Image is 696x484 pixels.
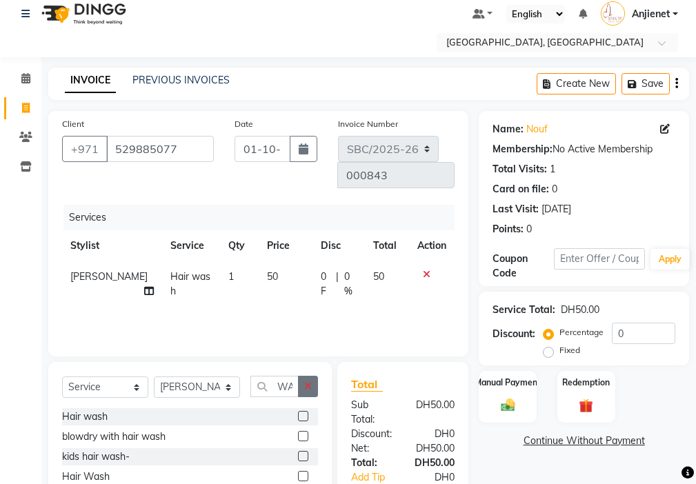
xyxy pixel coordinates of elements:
[106,136,214,162] input: Search by Name/Mobile/Email/Code
[62,118,84,130] label: Client
[365,230,409,261] th: Total
[250,376,299,397] input: Search or Scan
[62,470,110,484] div: Hair Wash
[70,270,148,283] span: [PERSON_NAME]
[537,73,616,94] button: Create New
[493,202,539,216] div: Last Visit:
[341,427,403,441] div: Discount:
[344,270,357,299] span: 0 %
[267,270,278,283] span: 50
[62,136,108,162] button: +971
[554,248,645,270] input: Enter Offer / Coupon Code
[493,142,553,157] div: Membership:
[541,202,571,216] div: [DATE]
[475,376,541,389] label: Manual Payment
[493,252,553,281] div: Coupon Code
[373,270,384,283] span: 50
[493,303,555,317] div: Service Total:
[601,1,625,26] img: Anjienet
[559,326,604,339] label: Percentage
[493,222,524,236] div: Points:
[65,68,116,93] a: INVOICE
[235,118,253,130] label: Date
[409,230,455,261] th: Action
[493,327,535,341] div: Discount:
[559,344,580,356] label: Fixed
[62,450,130,464] div: kids hair wash-
[403,398,465,427] div: DH50.00
[493,122,524,137] div: Name:
[526,122,548,137] a: Nouf
[336,270,339,299] span: |
[552,182,557,196] div: 0
[220,230,259,261] th: Qty
[403,456,465,470] div: DH50.00
[575,397,597,414] img: _gift.svg
[351,377,383,392] span: Total
[650,249,690,270] button: Apply
[63,205,465,230] div: Services
[562,376,610,389] label: Redemption
[403,441,465,456] div: DH50.00
[561,303,599,317] div: DH50.00
[493,182,549,196] div: Card on file:
[321,270,331,299] span: 0 F
[526,222,532,236] div: 0
[341,456,403,470] div: Total:
[132,74,230,86] a: PREVIOUS INVOICES
[170,270,210,297] span: Hair wash
[403,427,465,441] div: DH0
[341,398,403,427] div: Sub Total:
[341,441,403,456] div: Net:
[62,410,108,424] div: Hair wash
[481,434,686,448] a: Continue Without Payment
[228,270,234,283] span: 1
[62,230,162,261] th: Stylist
[632,7,670,21] span: Anjienet
[493,142,675,157] div: No Active Membership
[497,397,519,413] img: _cash.svg
[550,162,555,177] div: 1
[259,230,312,261] th: Price
[493,162,547,177] div: Total Visits:
[622,73,670,94] button: Save
[162,230,220,261] th: Service
[338,118,398,130] label: Invoice Number
[312,230,365,261] th: Disc
[62,430,166,444] div: blowdry with hair wash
